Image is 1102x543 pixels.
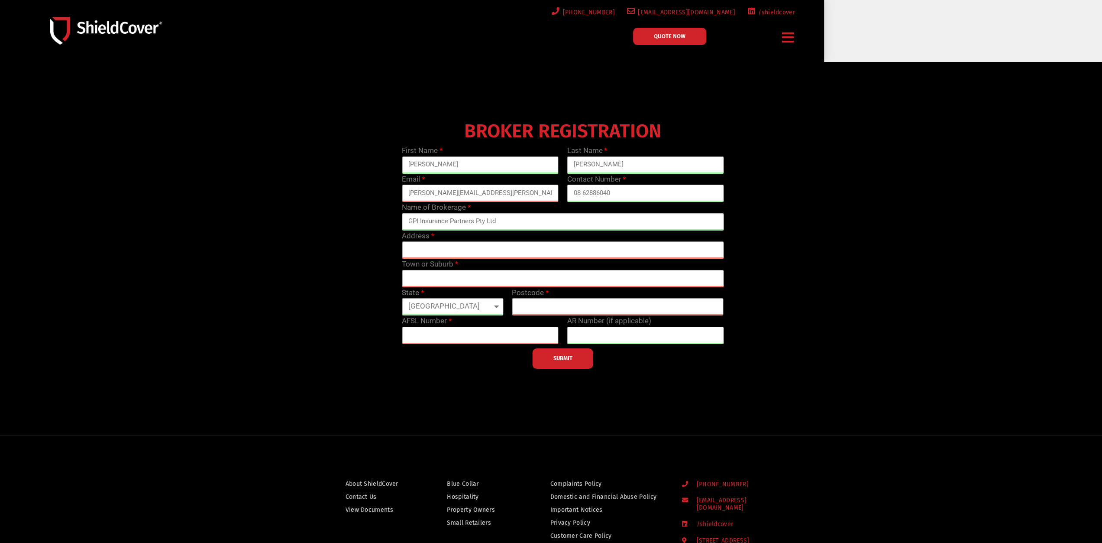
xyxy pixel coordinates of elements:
a: /shieldcover [682,521,788,528]
a: Customer Care Policy [550,530,665,541]
label: Last Name [567,145,607,156]
label: First Name [402,145,442,156]
span: QUOTE NOW [654,33,685,39]
label: Contact Number [567,174,626,185]
a: Contact Us [346,491,410,502]
h4: BROKER REGISTRATION [397,126,728,137]
label: Postcode [512,287,548,299]
span: [EMAIL_ADDRESS][DOMAIN_NAME] [689,497,788,512]
a: Hospitality [447,491,513,502]
label: Name of Brokerage [402,202,470,213]
span: Privacy Policy [550,517,590,528]
a: [EMAIL_ADDRESS][DOMAIN_NAME] [682,497,788,512]
a: Complaints Policy [550,478,665,489]
a: Property Owners [447,504,513,515]
span: View Documents [346,504,393,515]
img: Shield-Cover-Underwriting-Australia-logo-full [50,17,162,44]
span: SUBMIT [553,358,572,359]
a: About ShieldCover [346,478,410,489]
label: AFSL Number [402,315,451,327]
a: Blue Collar [447,478,513,489]
a: Important Notices [550,504,665,515]
span: Small Retailers [447,517,491,528]
label: AR Number (if applicable) [567,315,651,327]
a: /shieldcover [746,7,795,18]
a: [PHONE_NUMBER] [550,7,615,18]
a: QUOTE NOW [633,28,706,45]
span: Customer Care Policy [550,530,611,541]
span: Contact Us [346,491,377,502]
label: Address [402,231,434,242]
a: View Documents [346,504,410,515]
a: [PHONE_NUMBER] [682,481,788,488]
span: About ShieldCover [346,478,398,489]
label: Town or Suburb [402,259,458,270]
span: Hospitality [447,491,478,502]
span: Property Owners [447,504,495,515]
span: [EMAIL_ADDRESS][DOMAIN_NAME] [635,7,735,18]
label: State [402,287,423,299]
span: Blue Collar [447,478,478,489]
span: Domestic and Financial Abuse Policy [550,491,656,502]
span: [PHONE_NUMBER] [560,7,615,18]
span: [PHONE_NUMBER] [689,481,748,488]
div: Menu Toggle [779,27,797,48]
span: /shieldcover [689,521,733,528]
span: /shieldcover [755,7,795,18]
span: Complaints Policy [550,478,601,489]
a: Small Retailers [447,517,513,528]
a: Privacy Policy [550,517,665,528]
button: SUBMIT [533,348,593,369]
label: Email [402,174,424,185]
a: [EMAIL_ADDRESS][DOMAIN_NAME] [625,7,735,18]
a: Domestic and Financial Abuse Policy [550,491,665,502]
span: Important Notices [550,504,602,515]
